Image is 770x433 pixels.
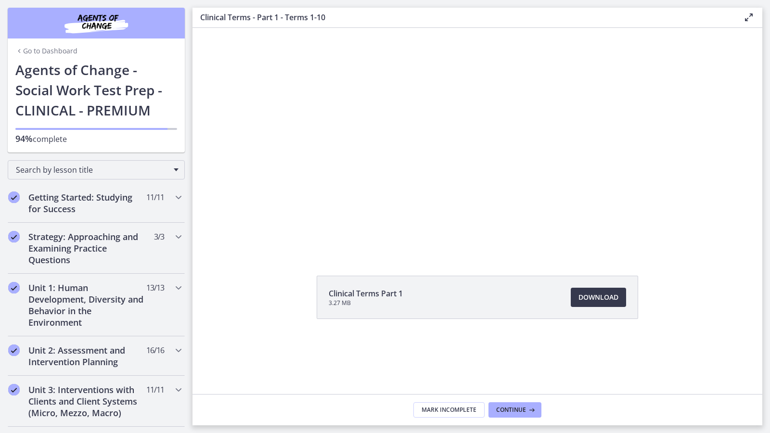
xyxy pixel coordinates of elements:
[146,191,164,203] span: 11 / 11
[413,402,485,418] button: Mark Incomplete
[15,46,77,56] a: Go to Dashboard
[28,282,146,328] h2: Unit 1: Human Development, Diversity and Behavior in the Environment
[16,165,169,175] span: Search by lesson title
[28,384,146,419] h2: Unit 3: Interventions with Clients and Client Systems (Micro, Mezzo, Macro)
[28,231,146,266] h2: Strategy: Approaching and Examining Practice Questions
[8,191,20,203] i: Completed
[200,12,728,23] h3: Clinical Terms - Part 1 - Terms 1-10
[154,231,164,242] span: 3 / 3
[192,28,762,254] iframe: Video Lesson
[15,133,177,145] p: complete
[15,133,33,144] span: 94%
[329,288,403,299] span: Clinical Terms Part 1
[8,282,20,293] i: Completed
[8,160,185,179] div: Search by lesson title
[146,344,164,356] span: 16 / 16
[8,231,20,242] i: Completed
[8,384,20,395] i: Completed
[571,288,626,307] a: Download
[488,402,541,418] button: Continue
[329,299,403,307] span: 3.27 MB
[578,292,618,303] span: Download
[8,344,20,356] i: Completed
[28,344,146,368] h2: Unit 2: Assessment and Intervention Planning
[422,406,476,414] span: Mark Incomplete
[38,12,154,35] img: Agents of Change
[496,406,526,414] span: Continue
[28,191,146,215] h2: Getting Started: Studying for Success
[15,60,177,120] h1: Agents of Change - Social Work Test Prep - CLINICAL - PREMIUM
[146,282,164,293] span: 13 / 13
[146,384,164,395] span: 11 / 11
